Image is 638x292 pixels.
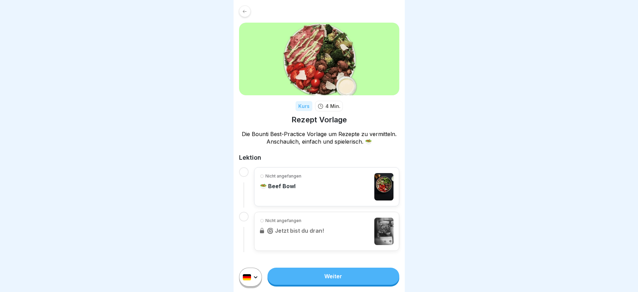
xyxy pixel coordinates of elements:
a: Nicht angefangen🥗 Beef Bowl [260,173,393,200]
img: b3scv1ka9fo4r8z7pnfn70nb.png [239,23,399,95]
p: 🥗 Beef Bowl [260,183,301,190]
a: Weiter [267,268,399,285]
p: 4 Min. [325,102,340,110]
img: de.svg [243,274,251,280]
p: Die Bounti Best-Practice Vorlage um Rezepte zu vermitteln. Anschaulich, einfach und spielerisch. 🥗 [239,130,399,145]
div: Kurs [296,101,312,111]
h2: Lektion [239,154,399,162]
p: Nicht angefangen [265,173,301,179]
img: clq140bzr015ogz01l5k0pztm.jpg [374,173,393,200]
h1: Rezept Vorlage [291,115,347,125]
